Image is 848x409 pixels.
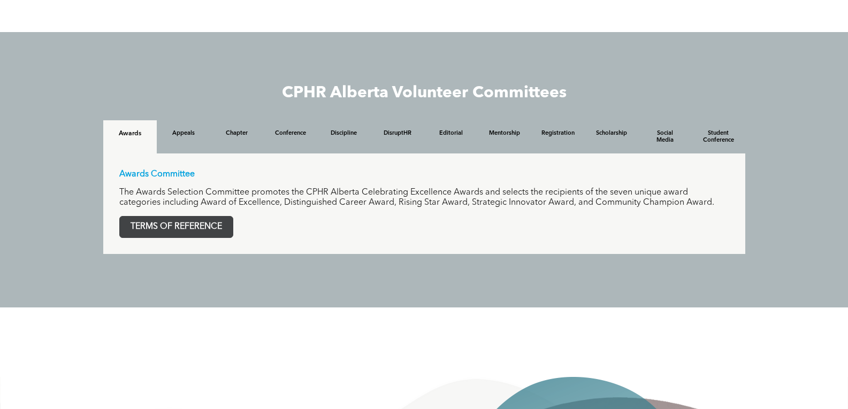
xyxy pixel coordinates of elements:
[541,130,575,137] h4: Registration
[119,188,729,208] p: The Awards Selection Committee promotes the CPHR Alberta Celebrating Excellence Awards and select...
[273,130,308,137] h4: Conference
[594,130,629,137] h4: Scholarship
[119,216,233,238] a: TERMS OF REFERENCE
[119,169,729,180] p: Awards Committee
[327,130,361,137] h4: Discipline
[220,130,254,137] h4: Chapter
[487,130,522,137] h4: Mentorship
[166,130,201,137] h4: Appeals
[434,130,468,137] h4: Editorial
[648,130,682,144] h4: Social Media
[282,85,567,101] span: CPHR Alberta Volunteer Committees
[380,130,415,137] h4: DisruptHR
[120,217,233,237] span: TERMS OF REFERENCE
[113,130,147,137] h4: Awards
[701,130,736,144] h4: Student Conference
